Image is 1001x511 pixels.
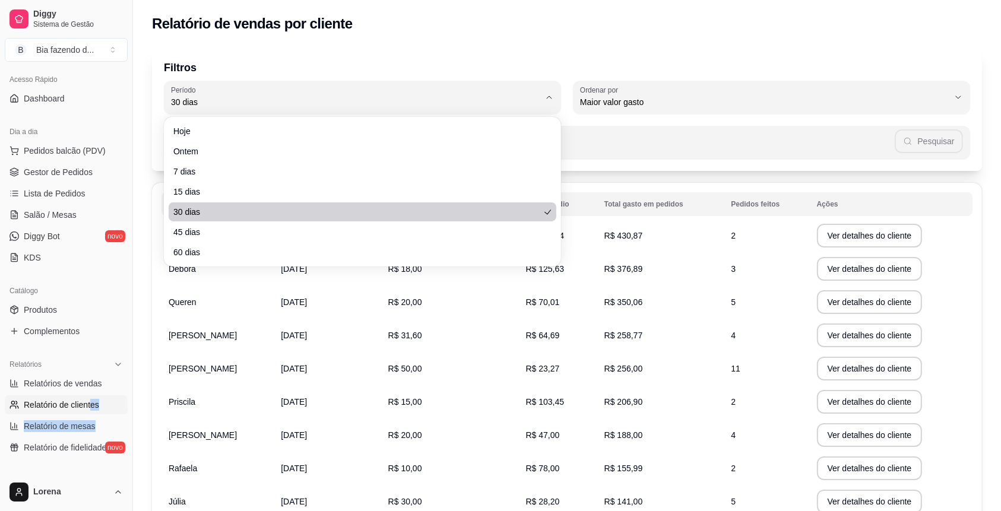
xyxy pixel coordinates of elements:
button: Ver detalhes do cliente [817,257,923,281]
span: Hoje [173,125,540,137]
button: Ver detalhes do cliente [817,224,923,247]
span: 4 [731,331,736,340]
span: R$ 125,63 [526,264,565,274]
h2: Relatório de vendas por cliente [152,14,353,33]
span: [DATE] [281,297,307,307]
button: Select a team [5,38,128,62]
span: Relatório de fidelidade [24,442,106,453]
span: Relatórios de vendas [24,377,102,389]
span: 60 dias [173,246,540,258]
span: 5 [731,497,736,506]
span: R$ 23,27 [526,364,560,373]
button: Ver detalhes do cliente [817,390,923,414]
span: Diggy Bot [24,230,60,242]
label: Período [171,85,199,95]
p: Filtros [164,59,970,76]
div: Catálogo [5,281,128,300]
span: Dashboard [24,93,65,104]
span: Relatório de mesas [24,420,96,432]
span: 11 [731,364,740,373]
span: R$ 28,20 [526,497,560,506]
span: R$ 155,99 [604,464,643,473]
span: Relatório de clientes [24,399,99,411]
span: R$ 20,00 [388,430,422,440]
span: Júlia [169,497,186,506]
span: Pedidos balcão (PDV) [24,145,106,157]
span: Priscila [169,397,195,407]
span: Relatórios [9,360,42,369]
span: R$ 188,00 [604,430,643,440]
span: R$ 18,00 [388,264,422,274]
span: 2 [731,231,736,240]
th: Nome [161,192,274,216]
div: Acesso Rápido [5,70,128,89]
div: Dia a dia [5,122,128,141]
span: 30 dias [173,206,540,218]
div: Gerenciar [5,471,128,490]
span: 30 dias [171,96,540,108]
span: R$ 206,90 [604,397,643,407]
span: Débora [169,264,196,274]
th: Ações [810,192,973,216]
span: R$ 10,00 [388,464,422,473]
span: 5 [731,297,736,307]
span: 2 [731,464,736,473]
span: [DATE] [281,464,307,473]
span: 15 dias [173,186,540,198]
span: 45 dias [173,226,540,238]
span: [PERSON_NAME] [169,364,237,373]
span: 3 [731,264,736,274]
span: Diggy [33,9,123,20]
span: R$ 30,00 [388,497,422,506]
button: Ver detalhes do cliente [817,323,923,347]
span: R$ 258,77 [604,331,643,340]
span: [DATE] [281,264,307,274]
span: R$ 50,00 [388,364,422,373]
span: KDS [24,252,41,264]
span: R$ 376,89 [604,264,643,274]
span: Queren [169,297,197,307]
span: R$ 103,45 [526,397,565,407]
span: [DATE] [281,430,307,440]
th: Pedidos feitos [724,192,809,216]
span: [PERSON_NAME] [169,430,237,440]
span: [DATE] [281,397,307,407]
span: 4 [731,430,736,440]
span: [PERSON_NAME] [169,331,237,340]
span: R$ 31,60 [388,331,422,340]
span: R$ 15,00 [388,397,422,407]
span: R$ 350,06 [604,297,643,307]
button: Ver detalhes do cliente [817,290,923,314]
span: Rafaela [169,464,197,473]
span: R$ 430,87 [604,231,643,240]
span: B [15,44,27,56]
label: Ordenar por [580,85,622,95]
span: R$ 64,69 [526,331,560,340]
span: Ontem [173,145,540,157]
span: Gestor de Pedidos [24,166,93,178]
div: Bia fazendo d ... [36,44,94,56]
th: Total gasto em pedidos [597,192,724,216]
span: Lista de Pedidos [24,188,85,199]
span: [DATE] [281,364,307,373]
span: Maior valor gasto [580,96,949,108]
button: Ver detalhes do cliente [817,423,923,447]
span: [DATE] [281,497,307,506]
span: R$ 141,00 [604,497,643,506]
span: Complementos [24,325,80,337]
span: R$ 20,00 [388,297,422,307]
span: R$ 70,01 [526,297,560,307]
span: R$ 78,00 [526,464,560,473]
button: Ver detalhes do cliente [817,456,923,480]
span: Produtos [24,304,57,316]
span: Lorena [33,487,109,497]
span: Salão / Mesas [24,209,77,221]
span: 2 [731,397,736,407]
span: R$ 256,00 [604,364,643,373]
span: R$ 47,00 [526,430,560,440]
button: Ver detalhes do cliente [817,357,923,380]
span: [DATE] [281,331,307,340]
span: Sistema de Gestão [33,20,123,29]
span: 7 dias [173,166,540,177]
